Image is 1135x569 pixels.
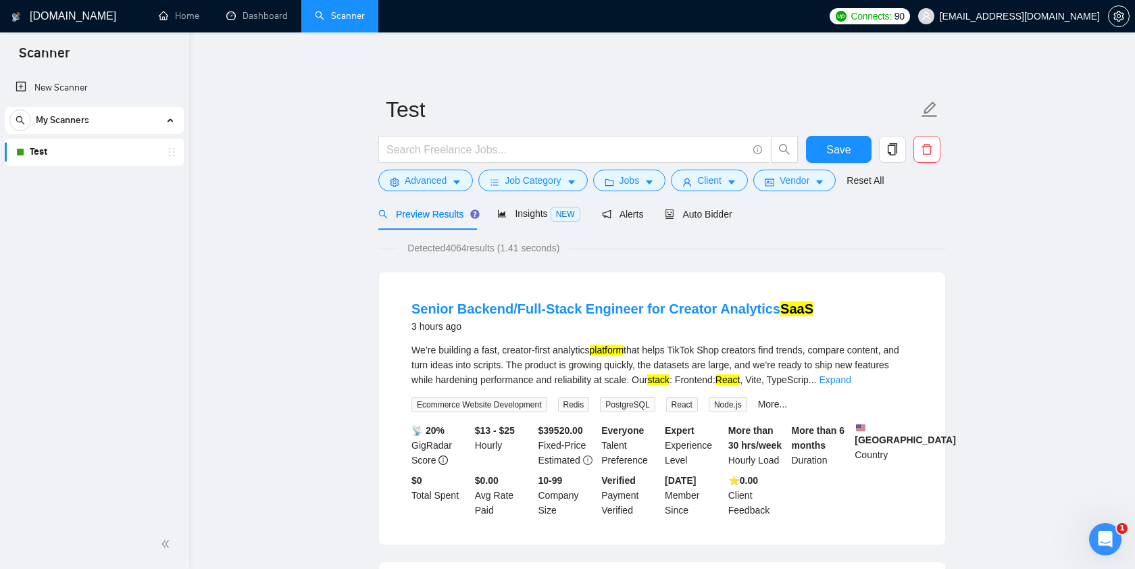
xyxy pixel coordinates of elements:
span: Preview Results [378,209,476,220]
div: Total Spent [409,473,472,518]
a: Expand [819,374,851,385]
b: $ 39520.00 [538,425,583,436]
b: Verified [601,475,636,486]
a: homeHome [159,10,199,22]
div: Member Since [662,473,726,518]
span: exclamation-circle [583,455,592,465]
img: 🇺🇸 [856,423,865,432]
b: $ 0 [411,475,422,486]
div: Client Feedback [726,473,789,518]
span: double-left [161,537,174,551]
span: React [666,397,698,412]
span: caret-down [645,177,654,187]
span: folder [605,177,614,187]
b: ⭐️ 0.00 [728,475,758,486]
span: info-circle [438,455,448,465]
span: setting [390,177,399,187]
span: info-circle [753,145,762,154]
span: edit [921,101,938,118]
span: setting [1109,11,1129,22]
img: logo [11,6,21,28]
a: More... [758,399,788,410]
img: upwork-logo.png [836,11,847,22]
b: $0.00 [475,475,499,486]
span: caret-down [452,177,461,187]
b: More than 30 hrs/week [728,425,782,451]
div: Company Size [536,473,599,518]
li: New Scanner [5,74,184,101]
span: Connects: [851,9,891,24]
button: Save [806,136,872,163]
span: Estimated [538,455,580,466]
div: 3 hours ago [411,318,813,335]
span: Save [826,141,851,158]
span: PostgreSQL [600,397,655,412]
span: Node.js [709,397,747,412]
div: Payment Verified [599,473,662,518]
a: searchScanner [315,10,365,22]
span: bars [490,177,499,187]
button: copy [879,136,906,163]
span: NEW [551,207,580,222]
b: 10-99 [538,475,563,486]
span: Scanner [8,43,80,72]
span: Detected 4064 results (1.41 seconds) [398,241,569,255]
b: $13 - $25 [475,425,515,436]
span: 1 [1117,523,1128,534]
a: Test [30,139,158,166]
b: Expert [665,425,695,436]
mark: platform [590,345,624,355]
div: Hourly [472,423,536,468]
div: Avg Rate Paid [472,473,536,518]
input: Scanner name... [386,93,918,126]
button: settingAdvancedcaret-down [378,170,473,191]
span: idcard [765,177,774,187]
a: dashboardDashboard [226,10,288,22]
b: Everyone [601,425,644,436]
span: Job Category [505,173,561,188]
mark: SaaS [780,301,813,316]
span: caret-down [727,177,736,187]
span: Insights [497,208,580,219]
span: notification [602,209,611,219]
span: Auto Bidder [665,209,732,220]
button: search [9,109,31,131]
b: [DATE] [665,475,696,486]
span: robot [665,209,674,219]
span: delete [914,143,940,155]
mark: React [715,374,740,385]
div: We’re building a fast, creator‑first analytics that helps TikTok Shop creators find trends, compa... [411,343,913,387]
span: search [10,116,30,125]
b: More than 6 months [792,425,845,451]
a: Reset All [847,173,884,188]
button: search [771,136,798,163]
span: copy [880,143,905,155]
span: Vendor [780,173,809,188]
button: barsJob Categorycaret-down [478,170,587,191]
span: Alerts [602,209,644,220]
a: setting [1108,11,1130,22]
button: delete [913,136,940,163]
span: caret-down [567,177,576,187]
div: GigRadar Score [409,423,472,468]
li: My Scanners [5,107,184,166]
span: ... [809,374,817,385]
a: Senior Backend/Full‑Stack Engineer for Creator AnalyticsSaaS [411,301,813,316]
iframe: Intercom live chat [1089,523,1121,555]
b: [GEOGRAPHIC_DATA] [855,423,956,445]
div: Country [852,423,915,468]
span: user [922,11,931,21]
button: folderJobscaret-down [593,170,666,191]
span: Jobs [620,173,640,188]
span: Client [697,173,722,188]
span: caret-down [815,177,824,187]
span: Redis [558,397,590,412]
div: Tooltip anchor [469,208,481,220]
div: Fixed-Price [536,423,599,468]
span: Ecommerce Website Development [411,397,547,412]
div: Duration [789,423,853,468]
span: search [378,209,388,219]
div: Talent Preference [599,423,662,468]
a: New Scanner [16,74,173,101]
span: area-chart [497,209,507,218]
